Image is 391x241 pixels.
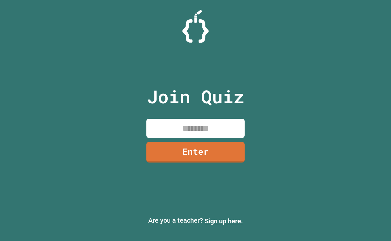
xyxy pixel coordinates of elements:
[337,186,384,214] iframe: chat widget
[5,215,386,226] p: Are you a teacher?
[146,142,245,163] a: Enter
[182,10,209,43] img: Logo.svg
[205,217,243,225] a: Sign up here.
[363,215,384,234] iframe: chat widget
[147,83,244,110] p: Join Quiz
